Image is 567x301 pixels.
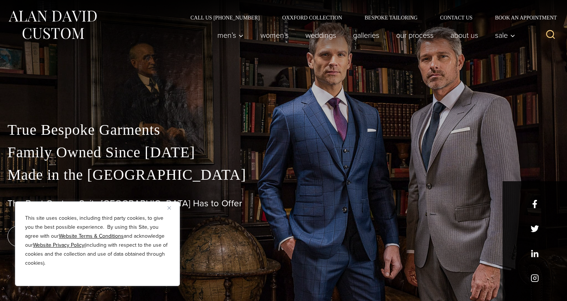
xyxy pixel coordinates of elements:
a: Contact Us [429,15,484,20]
a: Oxxford Collection [271,15,353,20]
p: True Bespoke Garments Family Owned Since [DATE] Made in the [GEOGRAPHIC_DATA] [7,119,560,186]
a: About Us [442,28,487,43]
a: Galleries [345,28,388,43]
a: Women’s [252,28,297,43]
nav: Primary Navigation [209,28,519,43]
a: weddings [297,28,345,43]
span: Men’s [217,31,244,39]
a: Book an Appointment [484,15,560,20]
img: Alan David Custom [7,8,97,42]
nav: Secondary Navigation [179,15,560,20]
p: This site uses cookies, including third party cookies, to give you the best possible experience. ... [25,214,170,268]
button: Close [168,203,177,212]
a: book an appointment [7,226,112,247]
h1: The Best Custom Suits [GEOGRAPHIC_DATA] Has to Offer [7,198,560,209]
button: View Search Form [542,26,560,44]
span: Sale [495,31,515,39]
a: Website Privacy Policy [33,241,84,249]
a: Our Process [388,28,442,43]
a: Bespoke Tailoring [353,15,429,20]
a: Website Terms & Conditions [59,232,124,240]
img: Close [168,206,171,210]
a: Call Us [PHONE_NUMBER] [179,15,271,20]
